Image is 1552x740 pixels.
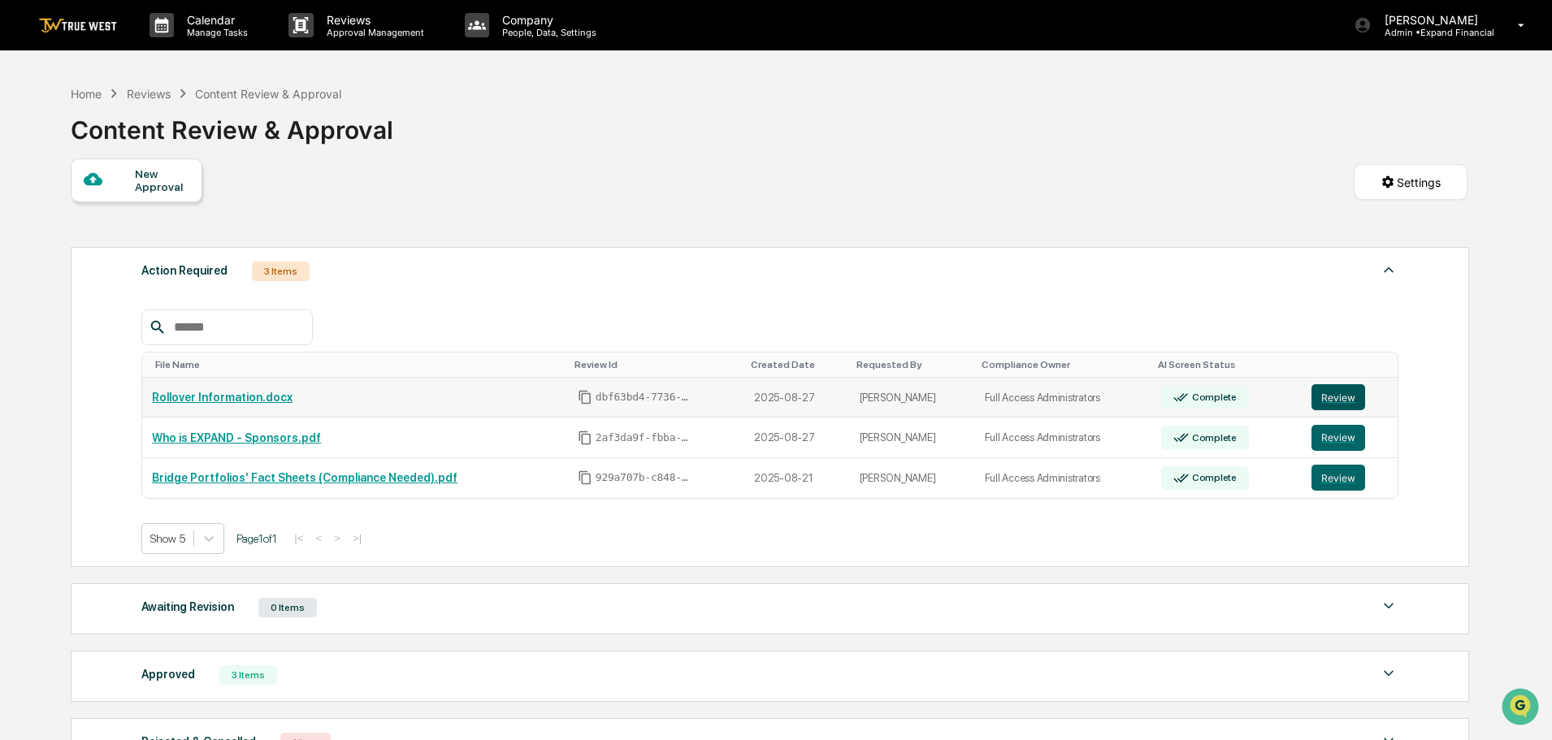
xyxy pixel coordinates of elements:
[152,471,457,484] a: Bridge Portfolios' Fact Sheets (Compliance Needed).pdf
[489,27,605,38] p: People, Data, Settings
[596,471,693,484] span: 929a707b-c848-4e78-856e-ecb3d08bbf9c
[1500,686,1544,730] iframe: Open customer support
[1189,472,1237,483] div: Complete
[135,167,189,193] div: New Approval
[850,458,975,498] td: [PERSON_NAME]
[975,418,1152,458] td: Full Access Administrators
[975,458,1152,498] td: Full Access Administrators
[578,470,592,485] span: Copy Id
[1189,392,1237,403] div: Complete
[162,275,197,288] span: Pylon
[152,391,293,404] a: Rollover Information.docx
[276,129,296,149] button: Start new chat
[16,237,29,250] div: 🔎
[16,206,29,219] div: 🖐️
[314,27,432,38] p: Approval Management
[33,205,105,221] span: Preclearance
[751,359,843,370] div: Toggle SortBy
[1189,432,1237,444] div: Complete
[578,431,592,445] span: Copy Id
[329,531,345,545] button: >
[258,598,317,617] div: 0 Items
[55,141,206,154] div: We're available if you need us!
[1311,425,1365,451] button: Review
[1372,27,1494,38] p: Admin • Expand Financial
[115,275,197,288] a: Powered byPylon
[111,198,208,227] a: 🗄️Attestations
[348,531,366,545] button: >|
[850,378,975,418] td: [PERSON_NAME]
[596,431,693,444] span: 2af3da9f-fbba-4bc0-8403-cc33b3d6d581
[1158,359,1295,370] div: Toggle SortBy
[152,431,321,444] a: Who is EXPAND - Sponsors.pdf
[1379,664,1398,683] img: caret
[850,418,975,458] td: [PERSON_NAME]
[141,664,195,685] div: Approved
[289,531,308,545] button: |<
[16,34,296,60] p: How can we help?
[578,390,592,405] span: Copy Id
[155,359,561,370] div: Toggle SortBy
[314,13,432,27] p: Reviews
[10,198,111,227] a: 🖐️Preclearance
[252,262,310,281] div: 3 Items
[174,13,256,27] p: Calendar
[16,124,46,154] img: 1746055101610-c473b297-6a78-478c-a979-82029cc54cd1
[1315,359,1391,370] div: Toggle SortBy
[134,205,202,221] span: Attestations
[1311,384,1388,410] a: Review
[596,391,693,404] span: dbf63bd4-7736-49ca-a55c-ca750ef20c0e
[744,378,850,418] td: 2025-08-27
[856,359,969,370] div: Toggle SortBy
[71,87,102,101] div: Home
[1379,596,1398,616] img: caret
[10,229,109,258] a: 🔎Data Lookup
[195,87,341,101] div: Content Review & Approval
[141,260,228,281] div: Action Required
[489,13,605,27] p: Company
[174,27,256,38] p: Manage Tasks
[1311,465,1365,491] button: Review
[744,418,850,458] td: 2025-08-27
[1311,465,1388,491] a: Review
[39,18,117,33] img: logo
[33,236,102,252] span: Data Lookup
[118,206,131,219] div: 🗄️
[236,532,277,545] span: Page 1 of 1
[127,87,171,101] div: Reviews
[1372,13,1494,27] p: [PERSON_NAME]
[982,359,1146,370] div: Toggle SortBy
[141,596,234,617] div: Awaiting Revision
[1311,384,1365,410] button: Review
[574,359,738,370] div: Toggle SortBy
[310,531,327,545] button: <
[1311,425,1388,451] a: Review
[71,102,393,145] div: Content Review & Approval
[1354,164,1467,200] button: Settings
[219,665,277,685] div: 3 Items
[744,458,850,498] td: 2025-08-21
[1379,260,1398,279] img: caret
[55,124,267,141] div: Start new chat
[975,378,1152,418] td: Full Access Administrators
